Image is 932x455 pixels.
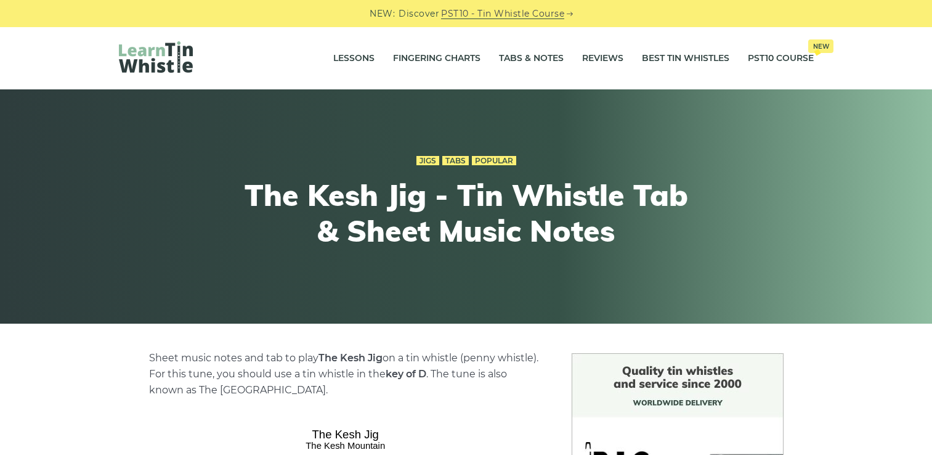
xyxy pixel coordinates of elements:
a: Reviews [582,43,623,74]
span: New [808,39,833,53]
h1: The Kesh Jig - Tin Whistle Tab & Sheet Music Notes [240,178,693,248]
strong: key of D [386,368,426,380]
a: Tabs & Notes [499,43,564,74]
a: Best Tin Whistles [642,43,729,74]
p: Sheet music notes and tab to play on a tin whistle (penny whistle). For this tune, you should use... [149,350,542,398]
a: Lessons [333,43,375,74]
strong: The Kesh Jig [318,352,383,364]
a: Jigs [416,156,439,166]
a: Tabs [442,156,469,166]
a: Fingering Charts [393,43,480,74]
a: PST10 CourseNew [748,43,814,74]
img: LearnTinWhistle.com [119,41,193,73]
a: Popular [472,156,516,166]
